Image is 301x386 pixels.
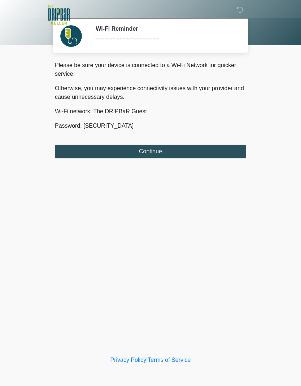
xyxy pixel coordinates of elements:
[55,145,246,158] button: Continue
[55,61,246,78] p: Please be sure your device is connected to a Wi-Fi Network for quicker service.
[48,5,70,25] img: The DRIPBaR - Keller Logo
[96,35,235,44] div: ~~~~~~~~~~~~~~~~~~~
[146,357,148,363] a: |
[55,122,246,130] p: Password: [SECURITY_DATA]
[148,357,191,363] a: Terms of Service
[55,107,246,116] p: Wi-Fi network: The DRIPBaR Guest
[55,84,246,101] p: Otherwise, you may experience connectivity issues with your provider and cause unnecessary delays.
[110,357,147,363] a: Privacy Policy
[60,25,82,47] img: Agent Avatar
